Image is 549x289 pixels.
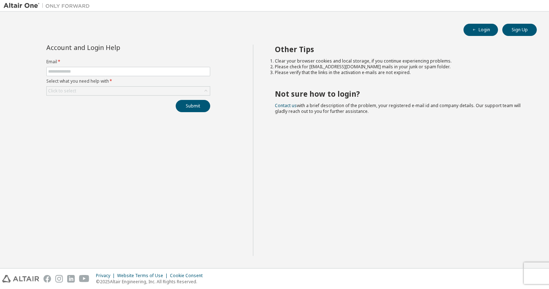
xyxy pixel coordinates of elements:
[47,87,210,95] div: Click to select
[502,24,537,36] button: Sign Up
[43,275,51,283] img: facebook.svg
[275,70,524,75] li: Please verify that the links in the activation e-mails are not expired.
[275,89,524,98] h2: Not sure how to login?
[275,45,524,54] h2: Other Tips
[46,45,177,50] div: Account and Login Help
[67,275,75,283] img: linkedin.svg
[48,88,76,94] div: Click to select
[4,2,93,9] img: Altair One
[117,273,170,279] div: Website Terms of Use
[275,102,521,114] span: with a brief description of the problem, your registered e-mail id and company details. Our suppo...
[176,100,210,112] button: Submit
[275,102,297,109] a: Contact us
[96,273,117,279] div: Privacy
[55,275,63,283] img: instagram.svg
[79,275,89,283] img: youtube.svg
[275,58,524,64] li: Clear your browser cookies and local storage, if you continue experiencing problems.
[170,273,207,279] div: Cookie Consent
[463,24,498,36] button: Login
[46,59,210,65] label: Email
[2,275,39,283] img: altair_logo.svg
[46,78,210,84] label: Select what you need help with
[96,279,207,285] p: © 2025 Altair Engineering, Inc. All Rights Reserved.
[275,64,524,70] li: Please check for [EMAIL_ADDRESS][DOMAIN_NAME] mails in your junk or spam folder.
